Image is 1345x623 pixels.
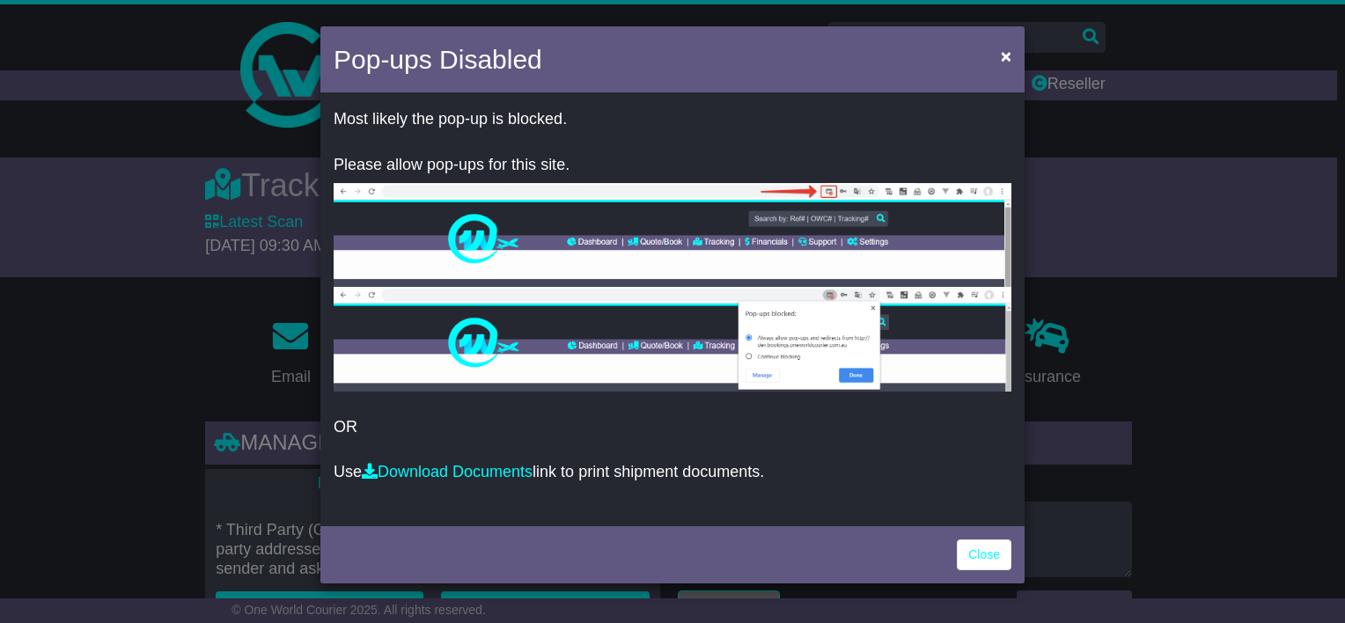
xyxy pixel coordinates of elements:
[992,38,1020,74] button: Close
[334,287,1011,392] img: allow-popup-2.png
[334,40,542,79] h4: Pop-ups Disabled
[957,539,1011,570] a: Close
[320,97,1025,522] div: OR
[1001,46,1011,66] span: ×
[334,463,1011,482] p: Use link to print shipment documents.
[362,463,533,480] a: Download Documents
[334,110,1011,129] p: Most likely the pop-up is blocked.
[334,183,1011,287] img: allow-popup-1.png
[334,156,1011,175] p: Please allow pop-ups for this site.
